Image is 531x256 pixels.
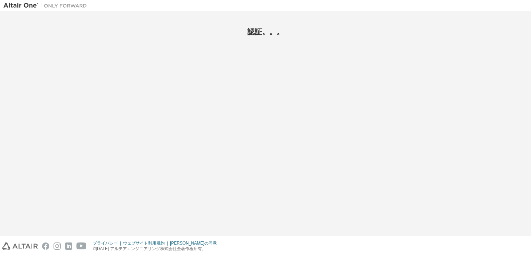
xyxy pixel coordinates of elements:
[65,242,72,250] img: linkedin.svg
[3,2,90,9] img: アルタイルワン
[123,240,170,246] div: ウェブサイト利用規約
[93,240,123,246] div: プライバシー
[3,27,528,36] h2: 認証。。。
[54,242,61,250] img: instagram.svg
[76,242,87,250] img: youtube.svg
[93,246,221,252] p: ©
[170,240,221,246] div: [PERSON_NAME]の同意
[42,242,49,250] img: facebook.svg
[96,246,206,251] font: [DATE] アルテアエンジニアリング株式会社全著作権所有。
[2,242,38,250] img: altair_logo.svg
